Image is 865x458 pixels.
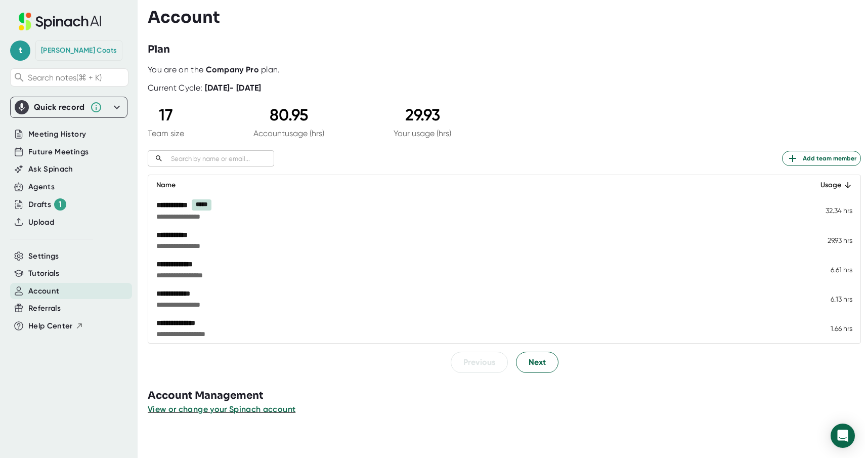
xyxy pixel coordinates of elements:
[148,65,861,75] div: You are on the plan.
[205,83,262,93] b: [DATE] - [DATE]
[28,73,102,82] span: Search notes (⌘ + K)
[28,181,55,193] button: Agents
[28,303,61,314] button: Referrals
[28,268,59,279] button: Tutorials
[582,179,852,191] div: Usage
[831,424,855,448] div: Open Intercom Messenger
[148,404,295,414] span: View or change your Spinach account
[10,40,30,61] span: t
[28,285,59,297] button: Account
[394,105,451,124] div: 29.93
[148,42,170,57] h3: Plan
[148,129,184,138] div: Team size
[253,129,324,138] div: Account usage (hrs)
[28,198,66,211] div: Drafts
[15,97,123,117] div: Quick record
[206,65,259,74] b: Company Pro
[451,352,508,373] button: Previous
[148,403,295,415] button: View or change your Spinach account
[148,8,220,27] h3: Account
[54,198,66,211] div: 1
[28,129,86,140] button: Meeting History
[529,356,546,368] span: Next
[782,151,861,166] button: Add team member
[148,83,262,93] div: Current Cycle:
[167,153,274,164] input: Search by name or email...
[148,388,865,403] h3: Account Management
[463,356,495,368] span: Previous
[28,163,73,175] button: Ask Spinach
[574,255,860,284] td: 6.61 hrs
[41,46,117,55] div: Teresa Coats
[253,105,324,124] div: 80.95
[574,314,860,343] td: 1.66 hrs
[574,195,860,225] td: 32.34 hrs
[574,284,860,314] td: 6.13 hrs
[394,129,451,138] div: Your usage (hrs)
[28,146,89,158] button: Future Meetings
[28,320,73,332] span: Help Center
[28,217,54,228] button: Upload
[516,352,558,373] button: Next
[148,105,184,124] div: 17
[28,198,66,211] button: Drafts 1
[574,226,860,255] td: 29.93 hrs
[28,320,83,332] button: Help Center
[156,179,566,191] div: Name
[28,251,59,262] button: Settings
[787,152,856,164] span: Add team member
[34,102,85,112] div: Quick record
